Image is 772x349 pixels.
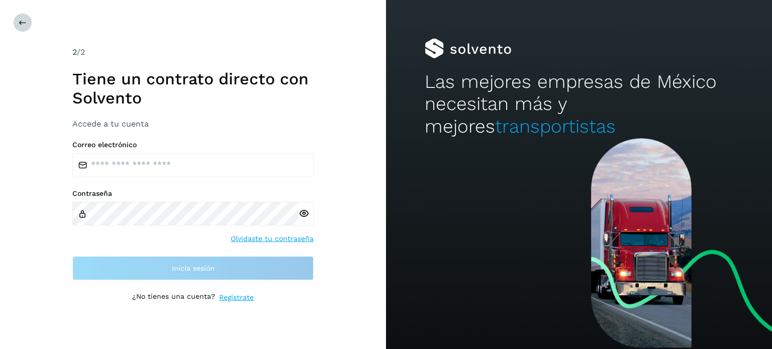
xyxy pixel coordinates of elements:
span: transportistas [495,115,616,137]
span: 2 [72,47,77,57]
span: Inicia sesión [172,265,215,272]
a: Olvidaste tu contraseña [231,234,314,244]
h1: Tiene un contrato directo con Solvento [72,69,314,108]
label: Contraseña [72,189,314,198]
h3: Accede a tu cuenta [72,119,314,129]
a: Regístrate [219,292,254,303]
label: Correo electrónico [72,141,314,149]
div: /2 [72,46,314,58]
h2: Las mejores empresas de México necesitan más y mejores [425,71,733,138]
button: Inicia sesión [72,256,314,280]
p: ¿No tienes una cuenta? [132,292,215,303]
